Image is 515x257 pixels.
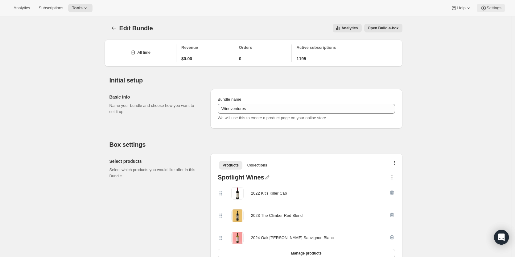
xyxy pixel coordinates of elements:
[109,103,200,115] p: Name your bundle and choose how you want to set it up.
[181,45,198,50] span: Revenue
[239,56,241,62] span: 0
[35,4,67,12] button: Subscriptions
[14,6,30,11] span: Analytics
[39,6,63,11] span: Subscriptions
[119,25,153,32] span: Edit Bundle
[218,174,264,182] div: Spotlight Wines
[218,104,395,114] input: ie. Smoothie box
[109,167,200,179] p: Select which products you would like offer in this Bundle.
[72,6,83,11] span: Tools
[364,24,402,32] button: View links to open the build-a-box on the online store
[251,190,287,196] div: 2022 Kit's Killer Cab
[109,158,200,164] h2: Select products
[251,235,334,241] div: 2024 Oak [PERSON_NAME] Sauvignon Blanc
[457,6,465,11] span: Help
[447,4,475,12] button: Help
[247,163,267,168] span: Collections
[368,26,399,31] span: Open Build-a-box
[223,163,239,168] span: Products
[181,56,192,62] span: $0.00
[109,24,118,32] button: Bundles
[137,49,150,56] div: All time
[333,24,361,32] button: View all analytics related to this specific bundles, within certain timeframes
[477,4,505,12] button: Settings
[494,230,509,245] div: Open Intercom Messenger
[239,45,252,50] span: Orders
[109,77,402,84] h2: Initial setup
[487,6,501,11] span: Settings
[251,213,303,219] div: 2023 The Climber Red Blend
[291,251,321,256] span: Manage products
[109,141,402,148] h2: Box settings
[297,45,336,50] span: Active subscriptions
[297,56,306,62] span: 1195
[341,26,358,31] span: Analytics
[218,97,241,102] span: Bundle name
[109,94,200,100] h2: Basic Info
[68,4,93,12] button: Tools
[10,4,34,12] button: Analytics
[218,116,326,120] span: We will use this to create a product page on your online store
